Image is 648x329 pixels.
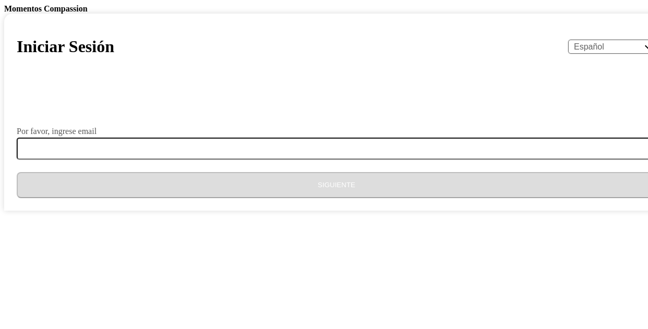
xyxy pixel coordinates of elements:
[4,4,88,13] b: Momentos Compassion
[17,127,97,136] label: Por favor, ingrese email
[17,37,114,56] h1: Iniciar Sesión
